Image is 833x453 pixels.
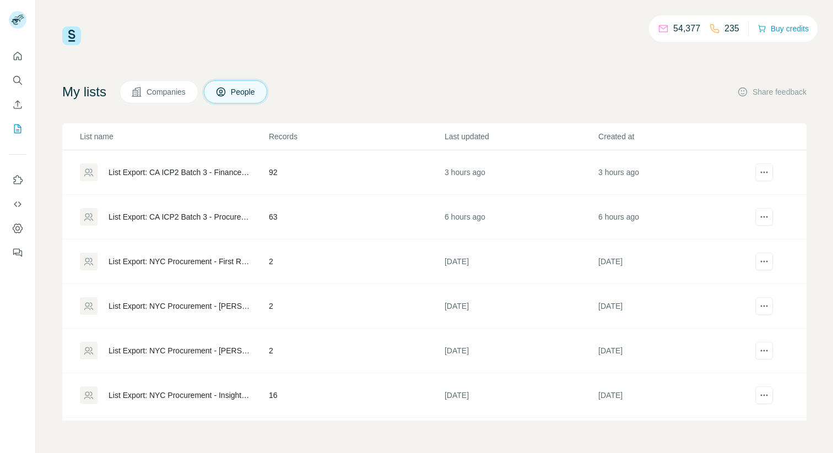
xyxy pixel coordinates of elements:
[9,170,26,190] button: Use Surfe on LinkedIn
[598,373,751,418] td: [DATE]
[268,195,444,239] td: 63
[268,329,444,373] td: 2
[109,345,250,356] div: List Export: NYC Procurement - [PERSON_NAME] (Exits) - [DATE] 19:26
[9,46,26,66] button: Quick start
[598,239,751,284] td: [DATE]
[755,163,773,181] button: actions
[109,390,250,401] div: List Export: NYC Procurement - Insight - [DATE] 19:26
[724,22,739,35] p: 235
[755,342,773,359] button: actions
[62,26,81,45] img: Surfe Logo
[9,119,26,139] button: My lists
[755,386,773,404] button: actions
[755,297,773,315] button: actions
[109,167,250,178] div: List Export: CA ICP2 Batch 3 - Finance - [DATE] 18:24
[444,195,598,239] td: 6 hours ago
[62,83,106,101] h4: My lists
[9,95,26,114] button: Enrich CSV
[109,301,250,312] div: List Export: NYC Procurement - [PERSON_NAME] - [DATE] 19:26
[268,150,444,195] td: 92
[268,284,444,329] td: 2
[9,243,26,263] button: Feedback
[268,239,444,284] td: 2
[231,86,256,97] span: People
[9,70,26,90] button: Search
[598,329,751,373] td: [DATE]
[598,195,751,239] td: 6 hours ago
[9,219,26,238] button: Dashboard
[737,86,807,97] button: Share feedback
[9,194,26,214] button: Use Surfe API
[673,22,700,35] p: 54,377
[758,21,809,36] button: Buy credits
[147,86,187,97] span: Companies
[80,131,268,142] p: List name
[268,373,444,418] td: 16
[444,284,598,329] td: [DATE]
[445,131,597,142] p: Last updated
[109,211,250,222] div: List Export: CA ICP2 Batch 3 - Procurement Owner - [DATE] 15:38
[444,150,598,195] td: 3 hours ago
[755,253,773,270] button: actions
[444,239,598,284] td: [DATE]
[755,208,773,226] button: actions
[109,256,250,267] div: List Export: NYC Procurement - First Round (Exits) - [DATE] 19:26
[269,131,443,142] p: Records
[598,284,751,329] td: [DATE]
[598,131,751,142] p: Created at
[598,150,751,195] td: 3 hours ago
[444,329,598,373] td: [DATE]
[444,373,598,418] td: [DATE]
